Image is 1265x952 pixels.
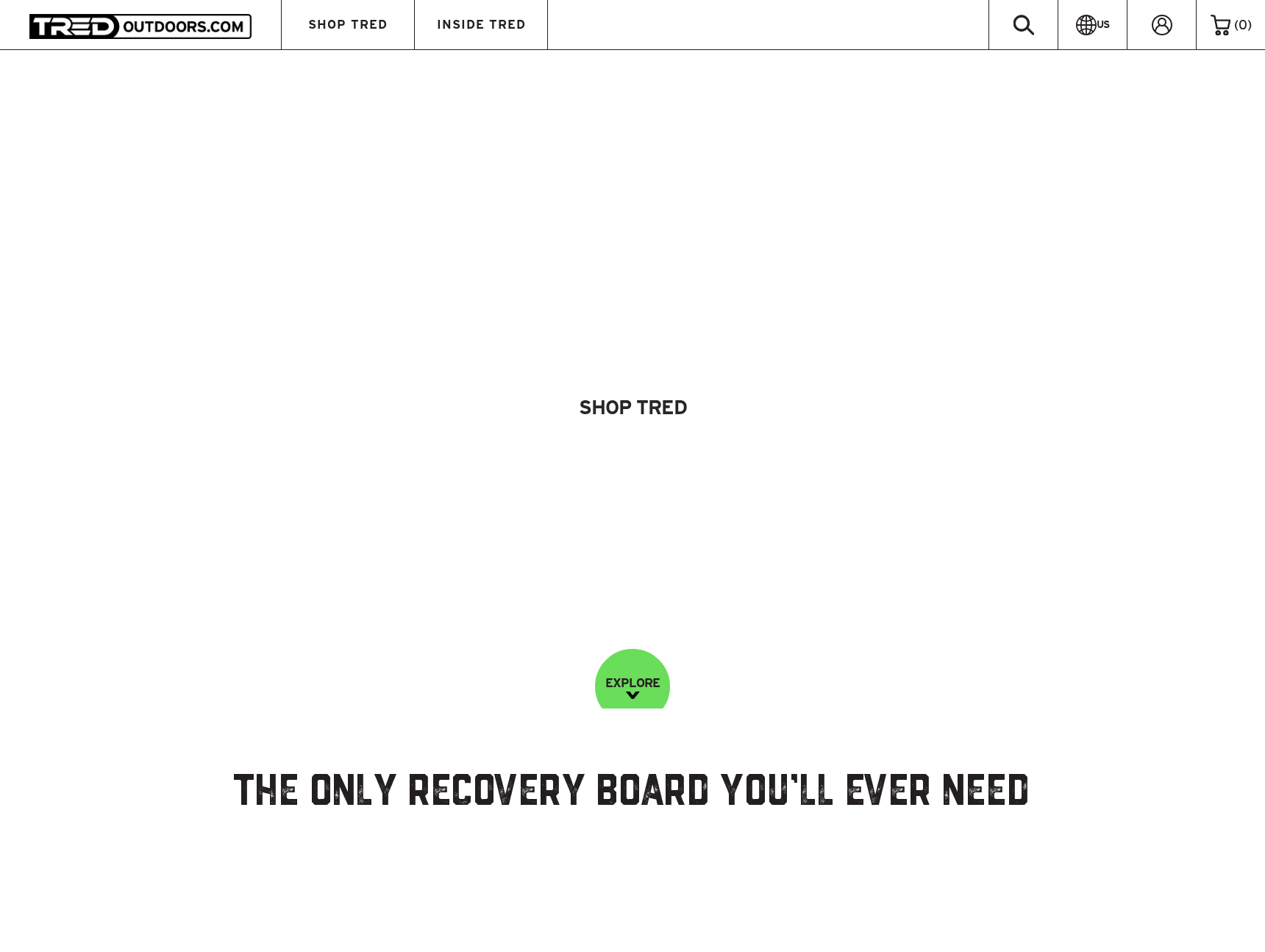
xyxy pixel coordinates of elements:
img: down-image [626,692,640,699]
a: Shop Tred [527,380,738,435]
img: TRED Outdoors America [29,14,252,38]
span: SHOP TRED [308,18,388,31]
a: EXPLORE [595,649,670,724]
span: ( ) [1234,18,1252,32]
img: cart-icon [1211,15,1230,35]
span: 0 [1239,18,1247,32]
img: banner-title [228,274,1037,321]
h2: The Only Recovery Board You’ll Ever Need [199,767,1066,820]
span: INSIDE TRED [437,18,526,31]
